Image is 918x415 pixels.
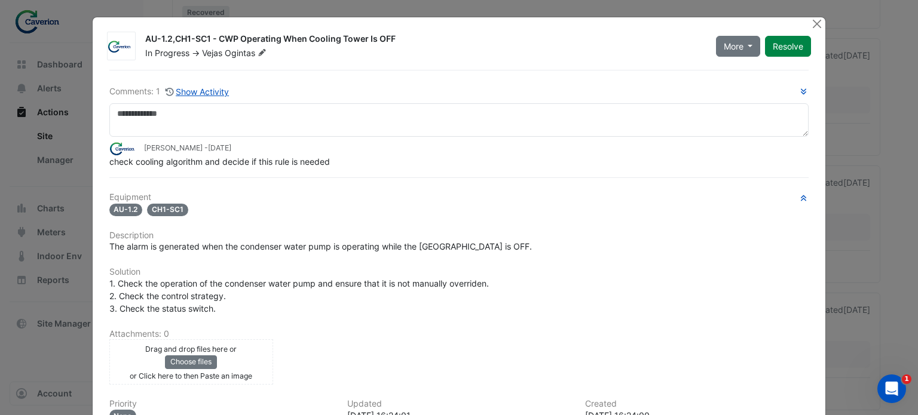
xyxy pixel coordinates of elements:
[165,355,217,368] button: Choose files
[109,85,230,99] div: Comments: 1
[147,204,188,216] span: CH1-SC1
[109,329,809,339] h6: Attachments: 0
[109,267,809,277] h6: Solution
[810,17,823,30] button: Close
[724,40,743,53] span: More
[192,48,200,58] span: ->
[902,374,911,384] span: 1
[145,345,237,353] small: Drag and drop files here or
[145,33,702,47] div: AU-1.2,CH1-SC1 - CWP Operating When Cooling Tower Is OFF
[109,241,532,251] span: The alarm is generated when the condenser water pump is operating while the [GEOGRAPHIC_DATA] is ...
[165,85,230,99] button: Show Activity
[109,230,809,241] h6: Description
[716,36,761,57] button: More
[585,399,809,409] h6: Created
[109,278,491,313] span: 1. Check the operation of the condenser water pump and ensure that it is not manually overriden. ...
[108,41,135,53] img: Caverion
[145,48,189,58] span: In Progress
[109,399,333,409] h6: Priority
[109,204,143,216] span: AU-1.2
[225,47,269,59] span: Ogintas
[202,48,222,58] span: Vejas
[109,192,809,202] h6: Equipment
[877,374,906,403] iframe: Intercom live chat
[109,142,139,155] img: Caverion
[765,36,811,57] button: Resolve
[130,371,252,380] small: or Click here to then Paste an image
[347,399,571,409] h6: Updated
[144,143,231,153] small: [PERSON_NAME] -
[208,143,231,152] span: 2025-07-31 16:24:01
[109,156,330,167] span: check cooling algorithm and decide if this rule is needed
